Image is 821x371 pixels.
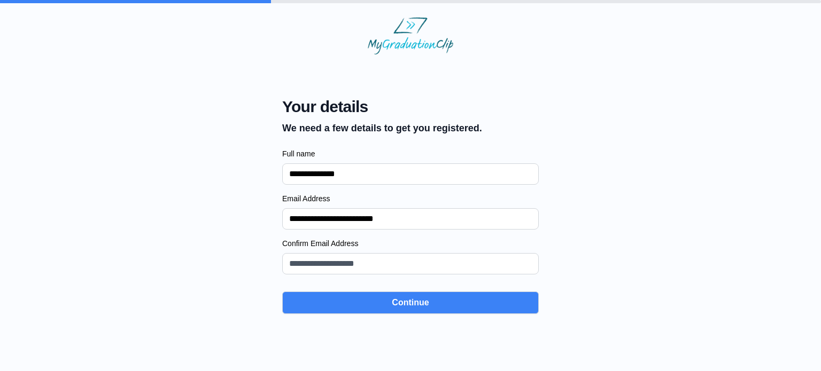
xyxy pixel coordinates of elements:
[282,97,482,116] span: Your details
[282,121,482,136] p: We need a few details to get you registered.
[282,148,539,159] label: Full name
[368,17,453,54] img: MyGraduationClip
[282,238,539,249] label: Confirm Email Address
[282,193,539,204] label: Email Address
[282,291,539,314] button: Continue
